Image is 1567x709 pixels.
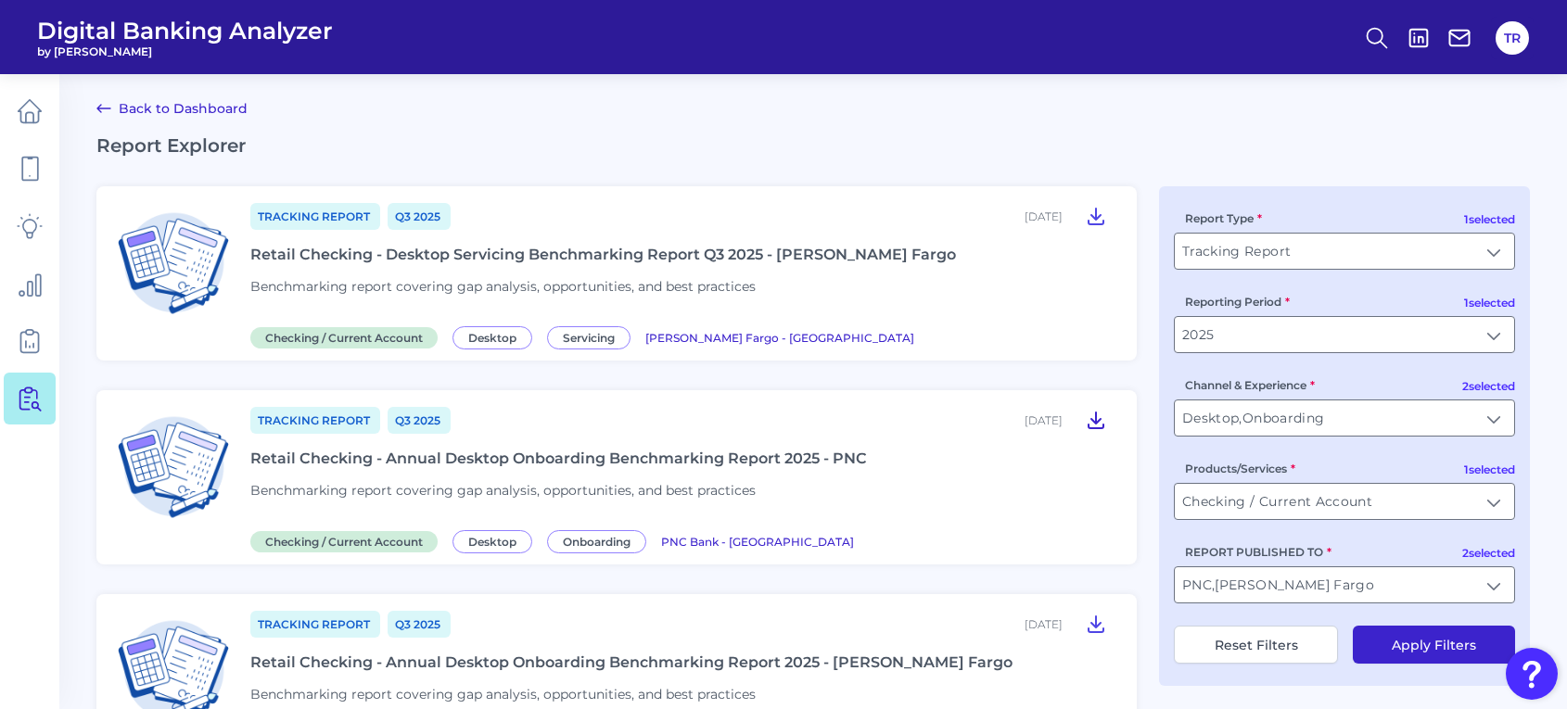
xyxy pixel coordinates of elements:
[96,134,1530,157] h2: Report Explorer
[1185,295,1290,309] label: Reporting Period
[1025,413,1063,427] div: [DATE]
[547,328,638,346] a: Servicing
[250,482,756,499] span: Benchmarking report covering gap analysis, opportunities, and best practices
[1174,626,1338,664] button: Reset Filters
[1185,462,1295,475] label: Products/Services
[1506,648,1558,700] button: Open Resource Center
[1496,21,1529,55] button: TR
[111,201,236,325] img: Checking / Current Account
[452,326,532,349] span: Desktop
[250,449,867,467] div: Retail Checking - Annual Desktop Onboarding Benchmarking Report 2025 - PNC
[96,97,248,120] a: Back to Dashboard
[250,278,756,295] span: Benchmarking report covering gap analysis, opportunities, and best practices
[37,17,333,44] span: Digital Banking Analyzer
[1353,626,1515,664] button: Apply Filters
[1025,617,1063,631] div: [DATE]
[452,532,540,550] a: Desktop
[1185,378,1315,392] label: Channel & Experience
[250,328,445,346] a: Checking / Current Account
[1185,545,1331,559] label: REPORT PUBLISHED TO
[250,611,380,638] a: Tracking Report
[1025,209,1063,223] div: [DATE]
[547,530,646,553] span: Onboarding
[250,203,380,230] a: Tracking Report
[250,653,1013,671] div: Retail Checking - Annual Desktop Onboarding Benchmarking Report 2025 - [PERSON_NAME] Fargo
[111,405,236,529] img: Checking / Current Account
[250,531,438,552] span: Checking / Current Account
[452,530,532,553] span: Desktop
[250,327,438,348] span: Checking / Current Account
[645,328,914,346] a: [PERSON_NAME] Fargo - [GEOGRAPHIC_DATA]
[661,535,854,549] span: PNC Bank - [GEOGRAPHIC_DATA]
[250,246,956,263] div: Retail Checking - Desktop Servicing Benchmarking Report Q3 2025 - [PERSON_NAME] Fargo
[661,532,854,550] a: PNC Bank - [GEOGRAPHIC_DATA]
[452,328,540,346] a: Desktop
[250,686,756,703] span: Benchmarking report covering gap analysis, opportunities, and best practices
[388,203,451,230] a: Q3 2025
[250,532,445,550] a: Checking / Current Account
[1077,405,1115,435] button: Retail Checking - Annual Desktop Onboarding Benchmarking Report 2025 - PNC
[1077,609,1115,639] button: Retail Checking - Annual Desktop Onboarding Benchmarking Report 2025 - Wells Fargo
[547,532,654,550] a: Onboarding
[645,331,914,345] span: [PERSON_NAME] Fargo - [GEOGRAPHIC_DATA]
[547,326,631,349] span: Servicing
[37,44,333,58] span: by [PERSON_NAME]
[1077,201,1115,231] button: Retail Checking - Desktop Servicing Benchmarking Report Q3 2025 - Wells Fargo
[388,407,451,434] a: Q3 2025
[250,407,380,434] a: Tracking Report
[388,611,451,638] a: Q3 2025
[1185,211,1262,225] label: Report Type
